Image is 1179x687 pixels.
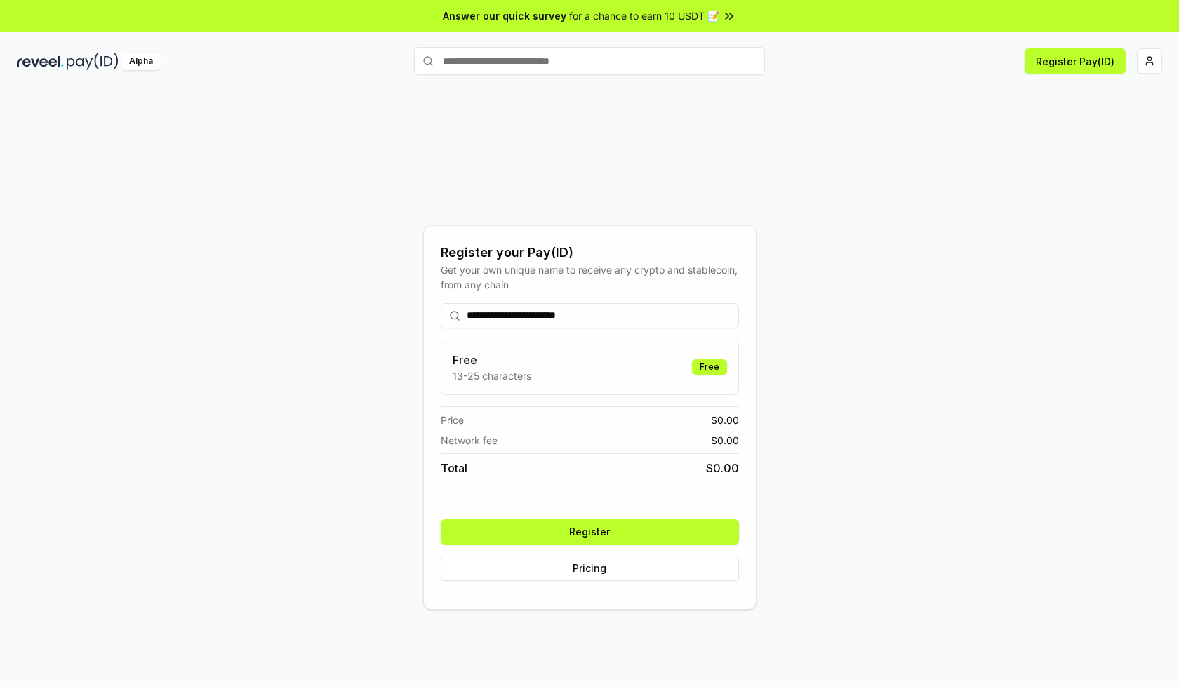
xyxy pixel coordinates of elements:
img: pay_id [67,53,119,70]
div: Get your own unique name to receive any crypto and stablecoin, from any chain [441,262,739,292]
span: Total [441,460,467,476]
img: reveel_dark [17,53,64,70]
div: Free [692,359,727,375]
div: Register your Pay(ID) [441,243,739,262]
span: Network fee [441,433,498,448]
span: Price [441,413,464,427]
span: $ 0.00 [706,460,739,476]
span: $ 0.00 [711,413,739,427]
button: Register Pay(ID) [1025,48,1126,74]
span: $ 0.00 [711,433,739,448]
span: Answer our quick survey [443,8,566,23]
p: 13-25 characters [453,368,531,383]
h3: Free [453,352,531,368]
button: Pricing [441,556,739,581]
span: for a chance to earn 10 USDT 📝 [569,8,719,23]
div: Alpha [121,53,161,70]
button: Register [441,519,739,545]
